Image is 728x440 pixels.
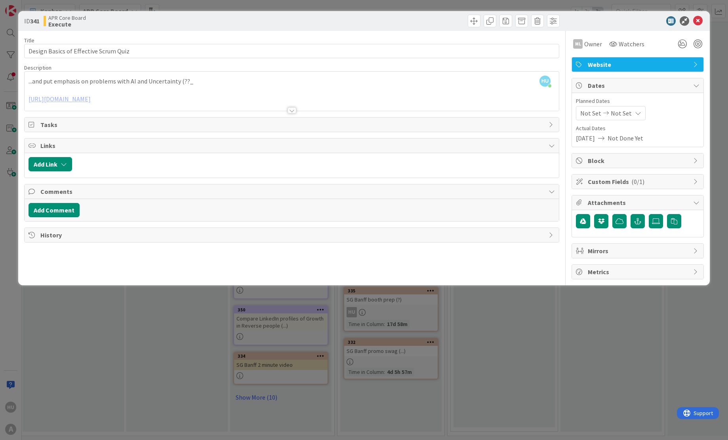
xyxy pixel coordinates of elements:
span: HU [539,76,551,87]
button: Add Comment [29,203,80,217]
span: Attachments [588,198,689,207]
input: type card name here... [24,44,559,58]
span: Planned Dates [576,97,699,105]
span: ( 0/1 ) [631,178,644,186]
span: Mirrors [588,246,689,256]
label: Title [24,37,34,44]
span: History [40,230,545,240]
span: Tasks [40,120,545,129]
span: ID [24,16,40,26]
b: Execute [48,21,86,27]
span: Block [588,156,689,165]
span: Not Set [580,108,601,118]
p: ...and put emphasis on problems with AI and Uncertainty (??_ [29,77,555,86]
span: Owner [584,39,602,49]
span: Dates [588,81,689,90]
span: APR Core Board [48,15,86,21]
span: Website [588,60,689,69]
span: Actual Dates [576,124,699,133]
span: Support [17,1,36,11]
b: 341 [30,17,40,25]
span: [DATE] [576,133,595,143]
span: Comments [40,187,545,196]
button: Add Link [29,157,72,171]
span: Metrics [588,267,689,277]
span: Description [24,64,51,71]
span: Custom Fields [588,177,689,186]
span: Not Set [611,108,632,118]
div: ML [573,39,583,49]
span: Watchers [619,39,644,49]
span: Links [40,141,545,150]
span: Not Done Yet [608,133,643,143]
